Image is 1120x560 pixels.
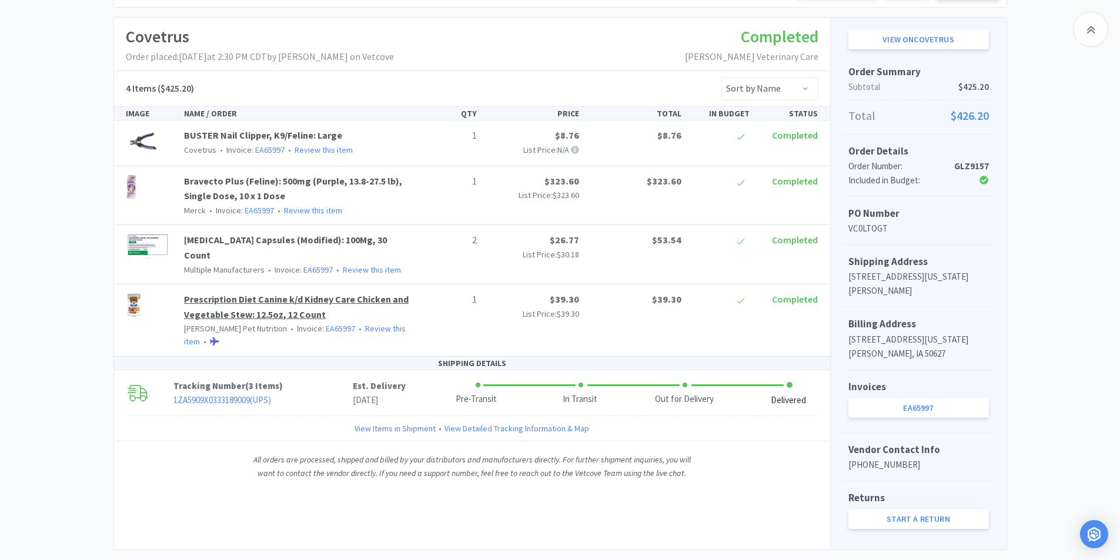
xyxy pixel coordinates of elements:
[289,323,295,334] span: •
[353,379,406,393] p: Est. Delivery
[418,174,477,189] p: 1
[206,205,274,216] span: Invoice:
[848,206,989,222] h5: PO Number
[184,234,387,261] a: [MEDICAL_DATA] Capsules (Modified): 100Mg, 30 Count
[126,128,160,154] img: 1d3b29d2c0bb4b439b8228a53efb511b_176815.png
[126,292,142,318] img: 1d4188506ed54c2e9925f7fb1b7dd9ae_38588.png
[848,490,989,506] h5: Returns
[486,143,579,156] p: List Price: N/A
[741,26,818,47] span: Completed
[655,393,714,406] div: Out for Delivery
[557,308,579,319] span: $39.30
[482,107,584,120] div: PRICE
[754,107,823,120] div: STATUS
[418,128,477,143] p: 1
[652,293,681,305] span: $39.30
[486,248,579,261] p: List Price:
[355,422,436,435] a: View Items in Shipment
[848,442,989,458] h5: Vendor Contact Info
[126,174,138,200] img: b6d074386e3443b39eb921987d62fe71_328633.png
[418,233,477,248] p: 2
[848,143,989,159] h5: Order Details
[584,107,686,120] div: TOTAL
[184,145,216,155] span: Covetrus
[848,398,989,418] a: EA65997
[287,323,355,334] span: Invoice:
[286,145,293,155] span: •
[848,29,989,49] a: View onCovetrus
[284,205,342,216] a: Review this item
[265,264,333,275] span: Invoice:
[652,234,681,246] span: $53.54
[771,394,806,407] div: Delivered
[184,129,342,141] a: BUSTER Nail Clipper, K9/Feline: Large
[958,80,989,94] span: $425.20
[245,205,274,216] a: EA65997
[456,393,497,406] div: Pre-Transit
[772,175,818,187] span: Completed
[335,264,341,275] span: •
[276,205,282,216] span: •
[647,175,681,187] span: $323.60
[553,190,579,200] span: $323.60
[951,106,989,125] span: $426.20
[954,160,989,172] strong: GLZ9157
[848,379,989,395] h5: Invoices
[848,347,989,361] p: [PERSON_NAME], IA 50627
[436,422,444,435] span: •
[848,316,989,332] h5: Billing Address
[557,249,579,260] span: $30.18
[413,107,482,120] div: QTY
[114,357,830,370] div: SHIPPING DETAILS
[550,234,579,246] span: $26.77
[772,293,818,305] span: Completed
[202,336,208,347] span: •
[184,205,206,216] span: Merck
[772,129,818,141] span: Completed
[848,254,989,270] h5: Shipping Address
[555,129,579,141] span: $8.76
[303,264,333,275] a: EA65997
[550,293,579,305] span: $39.30
[772,234,818,246] span: Completed
[486,189,579,202] p: List Price:
[253,454,691,478] i: All orders are processed, shipped and billed by your distributors and manufacturers directly. For...
[126,24,394,50] h1: Covetrus
[126,49,394,65] p: Order placed: [DATE] at 2:30 PM CDT by [PERSON_NAME] on Vetcove
[685,49,818,65] p: [PERSON_NAME] Veterinary Care
[173,379,353,393] p: Tracking Number ( )
[216,145,285,155] span: Invoice:
[255,145,285,155] a: EA65997
[848,509,989,529] a: Start a Return
[848,106,989,125] p: Total
[218,145,225,155] span: •
[126,233,173,259] img: 5ad0b3e5a6ce4d9f8d44bac5a897b242_801021.png
[848,270,989,298] p: [STREET_ADDRESS][US_STATE][PERSON_NAME]
[357,323,363,334] span: •
[173,394,271,405] a: 1ZA5909X0333189009(UPS)
[343,264,401,275] a: Review this item
[848,64,989,80] h5: Order Summary
[184,323,287,334] span: [PERSON_NAME] Pet Nutrition
[266,264,273,275] span: •
[657,129,681,141] span: $8.76
[848,173,942,187] div: Included in Budget:
[184,264,265,275] span: Multiple Manufacturers
[848,222,989,236] p: VC0LTOGT
[848,458,989,472] p: [PHONE_NUMBER]
[353,393,406,407] p: [DATE]
[544,175,579,187] span: $323.60
[563,393,597,406] div: In Transit
[848,159,942,173] div: Order Number:
[444,422,589,435] a: View Detailed Tracking Information & Map
[686,107,754,120] div: IN BUDGET
[249,380,279,391] span: 3 Items
[126,82,156,94] span: 4 Items
[126,81,194,96] h5: ($425.20)
[179,107,413,120] div: NAME / ORDER
[848,80,989,94] p: Subtotal
[326,323,355,334] a: EA65997
[486,307,579,320] p: List Price:
[184,175,402,202] a: Bravecto Plus (Feline): 500mg (Purple, 13.8-27.5 lb), Single Dose, 10 x 1 Dose
[208,205,214,216] span: •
